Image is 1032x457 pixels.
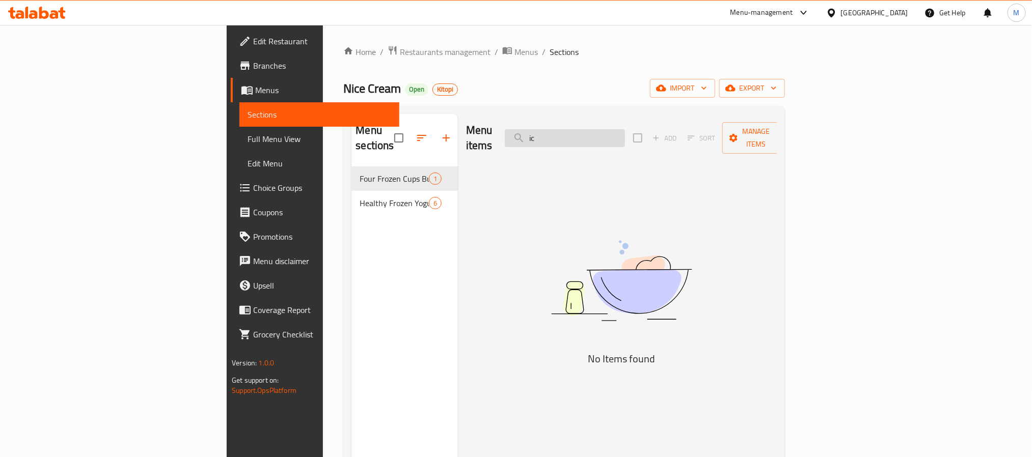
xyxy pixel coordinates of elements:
[231,29,399,53] a: Edit Restaurant
[466,123,493,153] h2: Menu items
[231,176,399,200] a: Choice Groups
[405,85,428,94] span: Open
[400,46,491,58] span: Restaurants management
[658,82,707,95] span: import
[248,133,391,145] span: Full Menu View
[841,7,908,18] div: [GEOGRAPHIC_DATA]
[231,273,399,298] a: Upsell
[730,7,793,19] div: Menu-management
[388,45,491,59] a: Restaurants management
[232,384,296,397] a: Support.OpsPlatform
[255,84,391,96] span: Menus
[239,102,399,127] a: Sections
[1014,7,1020,18] span: M
[259,356,275,369] span: 1.0.0
[494,351,749,367] h5: No Items found
[253,279,391,292] span: Upsell
[360,173,428,185] span: Four Frozen Cups Bundle
[502,45,538,59] a: Menus
[351,191,458,215] div: Healthy Frozen Yogurt 🍦6
[730,125,782,151] span: Manage items
[343,45,784,59] nav: breadcrumb
[429,174,441,184] span: 1
[231,249,399,273] a: Menu disclaimer
[253,35,391,47] span: Edit Restaurant
[231,200,399,224] a: Coupons
[253,255,391,267] span: Menu disclaimer
[722,122,791,154] button: Manage items
[231,298,399,322] a: Coverage Report
[231,224,399,249] a: Promotions
[727,82,777,95] span: export
[429,198,441,208] span: 6
[495,46,498,58] li: /
[542,46,546,58] li: /
[351,162,458,219] nav: Menu sections
[253,206,391,218] span: Coupons
[719,79,785,98] button: export
[429,173,442,185] div: items
[494,213,749,348] img: dish.svg
[231,78,399,102] a: Menus
[550,46,579,58] span: Sections
[231,53,399,78] a: Branches
[248,108,391,121] span: Sections
[253,231,391,243] span: Promotions
[232,356,257,369] span: Version:
[253,304,391,316] span: Coverage Report
[253,182,391,194] span: Choice Groups
[232,374,279,387] span: Get support on:
[681,130,722,146] span: Select section first
[405,83,428,96] div: Open
[514,46,538,58] span: Menus
[433,85,457,94] span: Kitopi
[388,127,410,149] span: Select all sections
[253,60,391,72] span: Branches
[351,166,458,191] div: Four Frozen Cups Bundle1
[239,151,399,176] a: Edit Menu
[360,197,428,209] span: Healthy Frozen Yogurt 🍦
[648,130,681,146] span: Add item
[248,157,391,169] span: Edit Menu
[239,127,399,151] a: Full Menu View
[410,126,434,150] span: Sort sections
[253,328,391,340] span: Grocery Checklist
[650,79,715,98] button: import
[231,322,399,347] a: Grocery Checklist
[505,129,625,147] input: search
